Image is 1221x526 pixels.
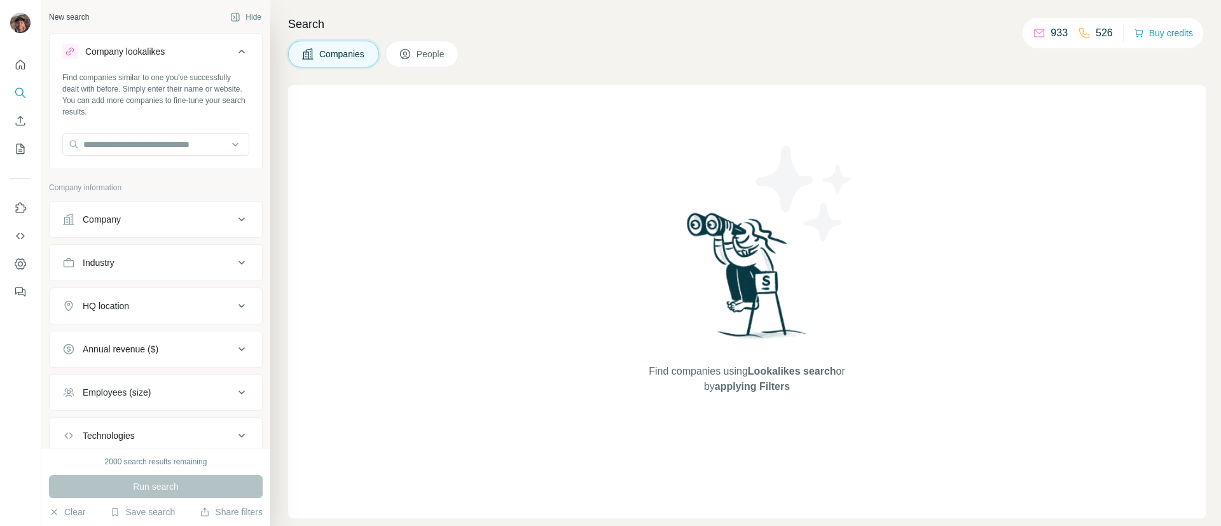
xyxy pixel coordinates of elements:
[49,11,89,23] div: New search
[50,291,262,321] button: HQ location
[83,343,158,356] div: Annual revenue ($)
[49,182,263,193] p: Company information
[10,53,31,76] button: Quick start
[50,204,262,235] button: Company
[50,420,262,451] button: Technologies
[83,429,135,442] div: Technologies
[10,109,31,132] button: Enrich CSV
[319,48,366,60] span: Companies
[1134,24,1193,42] button: Buy credits
[50,334,262,364] button: Annual revenue ($)
[50,36,262,72] button: Company lookalikes
[85,45,165,58] div: Company lookalikes
[715,381,790,392] span: applying Filters
[83,256,114,269] div: Industry
[10,81,31,104] button: Search
[747,136,862,251] img: Surfe Illustration - Stars
[110,506,175,518] button: Save search
[681,209,813,351] img: Surfe Illustration - Woman searching with binoculars
[645,364,848,394] span: Find companies using or by
[10,137,31,160] button: My lists
[10,197,31,219] button: Use Surfe on LinkedIn
[83,386,151,399] div: Employees (size)
[417,48,446,60] span: People
[748,366,836,377] span: Lookalikes search
[10,13,31,33] img: Avatar
[10,253,31,275] button: Dashboard
[1051,25,1068,41] p: 933
[83,300,129,312] div: HQ location
[10,280,31,303] button: Feedback
[288,15,1206,33] h4: Search
[50,247,262,278] button: Industry
[49,506,85,518] button: Clear
[200,506,263,518] button: Share filters
[83,213,121,226] div: Company
[1096,25,1113,41] p: 526
[10,225,31,247] button: Use Surfe API
[50,377,262,408] button: Employees (size)
[221,8,270,27] button: Hide
[62,72,249,118] div: Find companies similar to one you've successfully dealt with before. Simply enter their name or w...
[105,456,207,467] div: 2000 search results remaining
